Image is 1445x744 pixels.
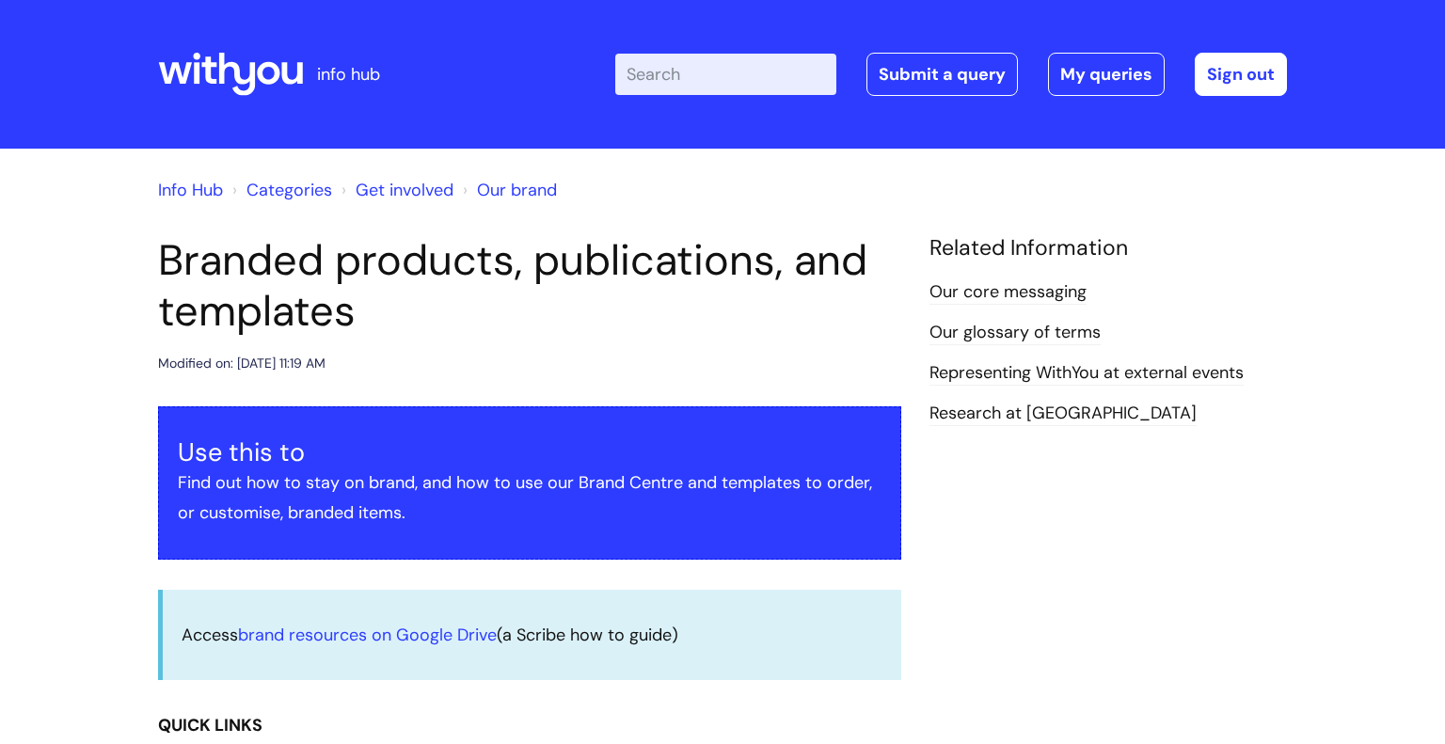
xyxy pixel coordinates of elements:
div: Modified on: [DATE] 11:19 AM [158,352,326,375]
p: Access (a Scribe how to guide) [182,620,882,650]
strong: QUICK LINKS [158,714,262,736]
a: Categories [246,179,332,201]
h1: Branded products, publications, and templates [158,235,901,337]
li: Our brand [458,175,557,205]
a: Our brand [477,179,557,201]
a: Our glossary of terms [929,321,1101,345]
h3: Use this to [178,437,881,467]
div: | - [615,53,1287,96]
a: Submit a query [866,53,1018,96]
a: Sign out [1195,53,1287,96]
p: Find out how to stay on brand, and how to use our Brand Centre and templates to order, or customi... [178,467,881,529]
a: Info Hub [158,179,223,201]
a: My queries [1048,53,1165,96]
li: Get involved [337,175,453,205]
a: Representing WithYou at external events [929,361,1244,386]
h4: Related Information [929,235,1287,261]
p: info hub [317,59,380,89]
a: Research at [GEOGRAPHIC_DATA] [929,402,1197,426]
a: brand resources on Google Drive [238,624,497,646]
a: Our core messaging [929,280,1087,305]
input: Search [615,54,836,95]
a: Get involved [356,179,453,201]
li: Solution home [228,175,332,205]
